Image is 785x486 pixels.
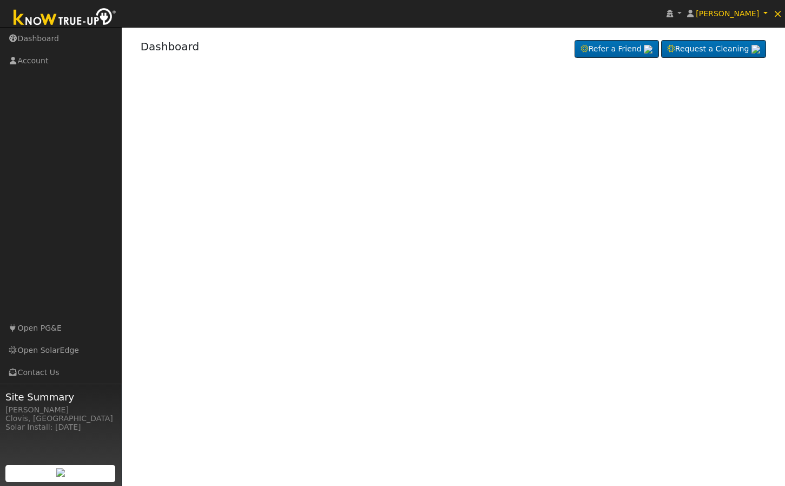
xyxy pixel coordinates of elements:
a: Request a Cleaning [661,40,766,58]
img: retrieve [644,45,652,54]
div: Clovis, [GEOGRAPHIC_DATA] [5,413,116,424]
div: Solar Install: [DATE] [5,422,116,433]
img: retrieve [751,45,760,54]
span: Site Summary [5,390,116,404]
a: Refer a Friend [575,40,659,58]
span: [PERSON_NAME] [696,9,759,18]
span: × [773,7,782,20]
div: [PERSON_NAME] [5,404,116,416]
img: Know True-Up [8,6,122,30]
img: retrieve [56,468,65,477]
a: Dashboard [141,40,200,53]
